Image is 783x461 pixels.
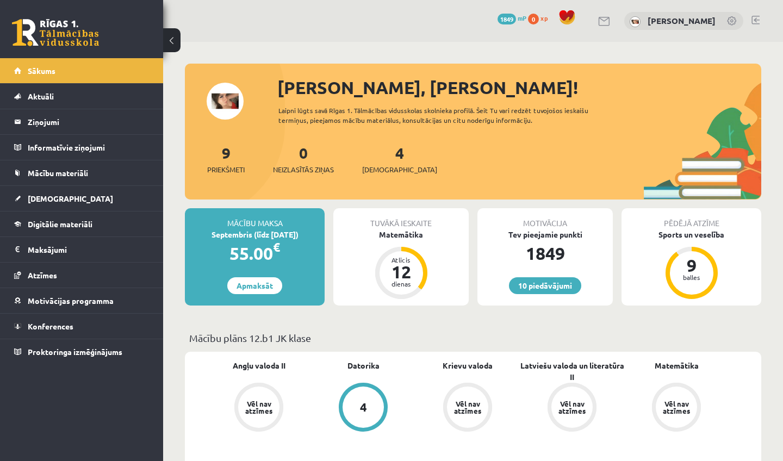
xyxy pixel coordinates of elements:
[520,360,624,383] a: Latviešu valoda un literatūra II
[385,263,418,281] div: 12
[244,400,274,414] div: Vēl nav atzīmes
[362,164,437,175] span: [DEMOGRAPHIC_DATA]
[14,211,150,236] a: Digitālie materiāli
[520,383,624,434] a: Vēl nav atzīmes
[477,208,613,229] div: Motivācija
[528,14,553,22] a: 0 xp
[207,383,311,434] a: Vēl nav atzīmes
[347,360,380,371] a: Datorika
[622,208,761,229] div: Pēdējā atzīme
[28,109,150,134] legend: Ziņojumi
[28,168,88,178] span: Mācību materiāli
[622,229,761,301] a: Sports un veselība 9 balles
[277,74,761,101] div: [PERSON_NAME], [PERSON_NAME]!
[14,288,150,313] a: Motivācijas programma
[415,383,520,434] a: Vēl nav atzīmes
[630,16,641,27] img: Daniela Garbare
[452,400,483,414] div: Vēl nav atzīmes
[273,164,334,175] span: Neizlasītās ziņas
[528,14,539,24] span: 0
[185,240,325,266] div: 55.00
[14,135,150,160] a: Informatīvie ziņojumi
[14,339,150,364] a: Proktoringa izmēģinājums
[28,321,73,331] span: Konferences
[185,229,325,240] div: Septembris (līdz [DATE])
[655,360,699,371] a: Matemātika
[518,14,526,22] span: mP
[273,239,280,255] span: €
[661,400,692,414] div: Vēl nav atzīmes
[622,229,761,240] div: Sports un veselība
[362,143,437,175] a: 4[DEMOGRAPHIC_DATA]
[14,58,150,83] a: Sākums
[333,208,469,229] div: Tuvākā ieskaite
[12,19,99,46] a: Rīgas 1. Tālmācības vidusskola
[207,143,245,175] a: 9Priekšmeti
[540,14,548,22] span: xp
[333,229,469,240] div: Matemātika
[28,66,55,76] span: Sākums
[675,257,708,274] div: 9
[14,160,150,185] a: Mācību materiāli
[28,296,114,306] span: Motivācijas programma
[509,277,581,294] a: 10 piedāvājumi
[443,360,493,371] a: Krievu valoda
[189,331,757,345] p: Mācību plāns 12.b1 JK klase
[477,240,613,266] div: 1849
[360,401,367,413] div: 4
[28,219,92,229] span: Digitālie materiāli
[675,274,708,281] div: balles
[648,15,716,26] a: [PERSON_NAME]
[311,383,415,434] a: 4
[28,270,57,280] span: Atzīmes
[333,229,469,301] a: Matemātika Atlicis 12 dienas
[498,14,516,24] span: 1849
[233,360,285,371] a: Angļu valoda II
[185,208,325,229] div: Mācību maksa
[14,237,150,262] a: Maksājumi
[385,281,418,287] div: dienas
[14,109,150,134] a: Ziņojumi
[14,186,150,211] a: [DEMOGRAPHIC_DATA]
[207,164,245,175] span: Priekšmeti
[28,91,54,101] span: Aktuāli
[278,105,624,125] div: Laipni lūgts savā Rīgas 1. Tālmācības vidusskolas skolnieka profilā. Šeit Tu vari redzēt tuvojošo...
[28,194,113,203] span: [DEMOGRAPHIC_DATA]
[477,229,613,240] div: Tev pieejamie punkti
[14,263,150,288] a: Atzīmes
[28,347,122,357] span: Proktoringa izmēģinājums
[14,314,150,339] a: Konferences
[498,14,526,22] a: 1849 mP
[273,143,334,175] a: 0Neizlasītās ziņas
[557,400,587,414] div: Vēl nav atzīmes
[624,383,729,434] a: Vēl nav atzīmes
[385,257,418,263] div: Atlicis
[14,84,150,109] a: Aktuāli
[28,237,150,262] legend: Maksājumi
[227,277,282,294] a: Apmaksāt
[28,135,150,160] legend: Informatīvie ziņojumi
